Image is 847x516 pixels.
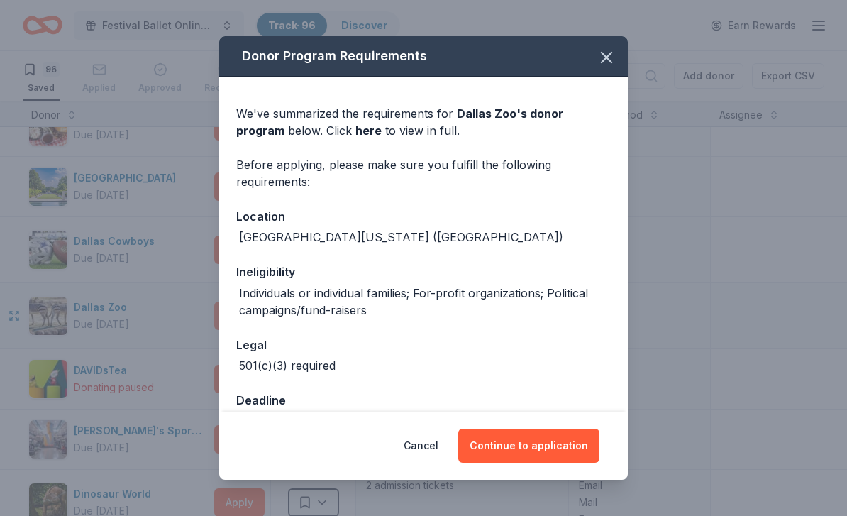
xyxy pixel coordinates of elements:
div: [GEOGRAPHIC_DATA][US_STATE] ([GEOGRAPHIC_DATA]) [239,229,563,246]
div: Legal [236,336,611,354]
div: Donor Program Requirements [219,36,628,77]
div: Ineligibility [236,263,611,281]
div: Individuals or individual families; For-profit organizations; Political campaigns/fund-raisers [239,285,611,319]
div: 501(c)(3) required [239,357,336,374]
div: Location [236,207,611,226]
div: We've summarized the requirements for below. Click to view in full. [236,105,611,139]
div: Deadline [236,391,611,410]
button: Cancel [404,429,438,463]
div: Before applying, please make sure you fulfill the following requirements: [236,156,611,190]
button: Continue to application [458,429,599,463]
a: here [355,122,382,139]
